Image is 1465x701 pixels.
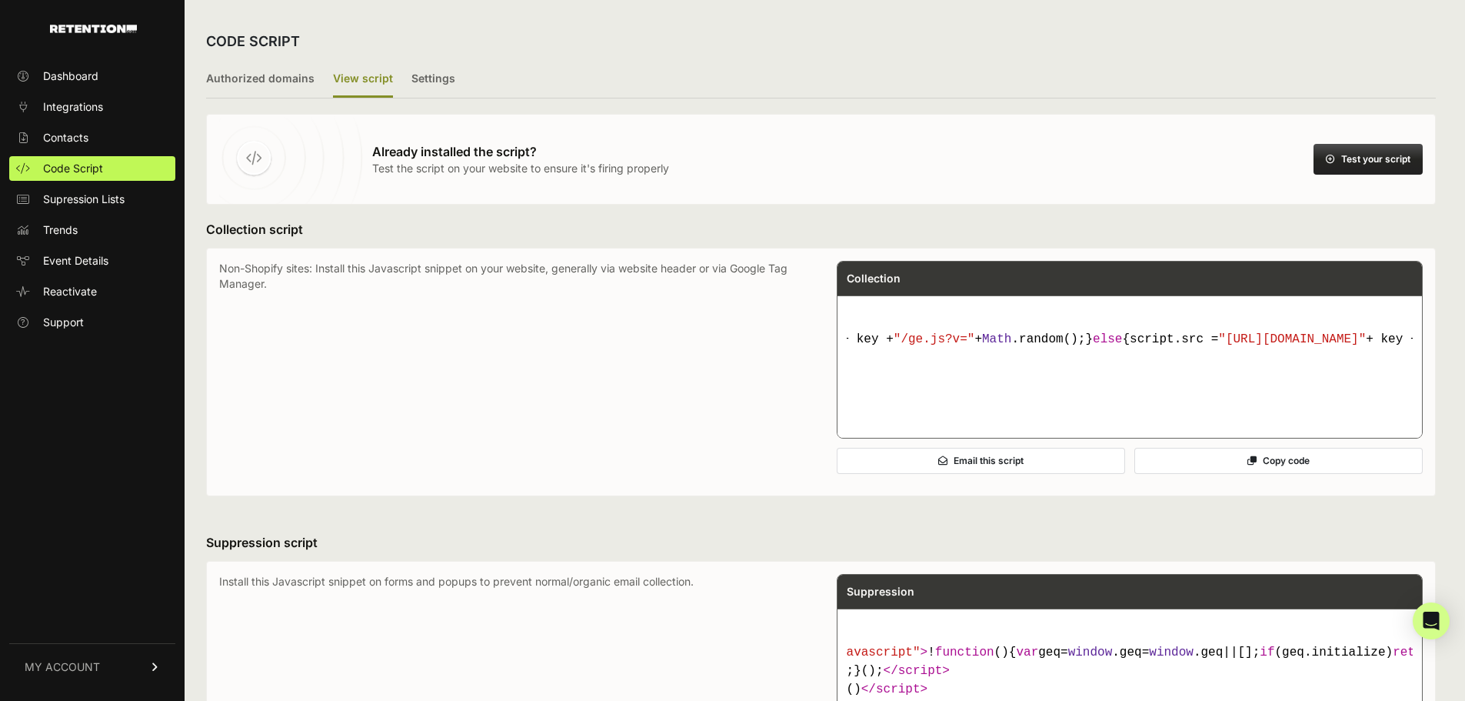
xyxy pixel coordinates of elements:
img: Retention.com [50,25,137,33]
code: [DOMAIN_NAME]() [847,324,1413,392]
span: var [1016,646,1038,659]
span: Event Details [43,253,108,269]
a: Contacts [9,125,175,150]
span: Integrations [43,99,103,115]
p: Non-Shopify sites: Install this Javascript snippet on your website, generally via website header ... [219,261,806,483]
div: Suppression [837,575,1423,609]
button: Email this script [837,448,1125,474]
h3: Collection script [206,220,1436,239]
span: "text/javascript" [794,646,920,659]
span: window [1149,646,1194,659]
a: Supression Lists [9,187,175,212]
span: Code Script [43,161,103,176]
span: script [898,664,943,678]
span: Dashboard [43,68,98,84]
a: Dashboard [9,64,175,88]
a: Reactivate [9,279,175,304]
span: ( ) [935,646,1009,659]
span: script [876,683,921,696]
span: </ > [884,664,950,678]
span: Contacts [43,130,88,145]
p: Test the script on your website to ensure it's firing properly [372,161,669,176]
a: Code Script [9,156,175,181]
div: Collection [837,262,1423,295]
a: Support [9,310,175,335]
button: Test your script [1314,144,1423,175]
h3: Already installed the script? [372,142,669,161]
span: </ > [861,683,927,696]
span: if [1260,646,1274,659]
span: MY ACCOUNT [25,659,100,675]
span: "[URL][DOMAIN_NAME]" [1218,332,1366,346]
h3: Suppression script [206,533,1436,552]
span: Reactivate [43,284,97,299]
span: window [1068,646,1113,659]
div: Open Intercom Messenger [1413,603,1450,639]
span: Support [43,315,84,330]
span: function [935,646,994,659]
a: Event Details [9,249,175,273]
h2: CODE SCRIPT [206,31,300,52]
label: View script [333,62,393,98]
a: Integrations [9,95,175,119]
button: Copy code [1134,448,1423,474]
label: Settings [411,62,455,98]
label: Authorized domains [206,62,315,98]
a: MY ACCOUNT [9,643,175,690]
span: Math [982,332,1011,346]
span: "/ge.js?v=" [894,332,975,346]
span: return [1393,646,1437,659]
span: Supression Lists [43,192,125,207]
span: Trends [43,222,78,238]
a: Trends [9,218,175,242]
span: else [1093,332,1122,346]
